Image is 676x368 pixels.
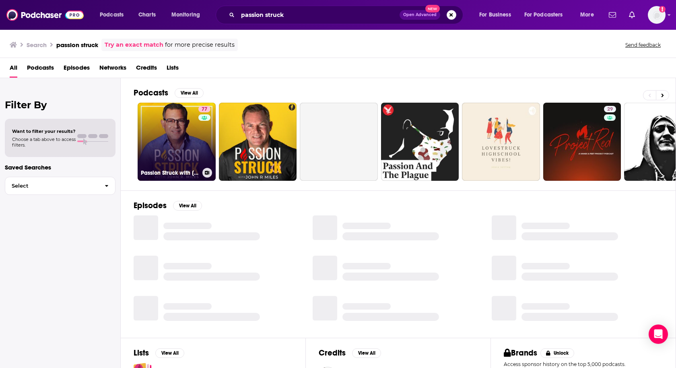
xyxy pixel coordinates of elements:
[5,163,115,171] p: Saved Searches
[27,61,54,78] a: Podcasts
[138,9,156,21] span: Charts
[319,348,381,358] a: CreditsView All
[580,9,594,21] span: More
[6,7,84,23] img: Podchaser - Follow, Share and Rate Podcasts
[223,6,471,24] div: Search podcasts, credits, & more...
[659,6,666,12] svg: Add a profile image
[134,88,204,98] a: PodcastsView All
[64,61,90,78] a: Episodes
[575,8,604,21] button: open menu
[540,348,575,358] button: Unlock
[648,6,666,24] span: Logged in as heidi.egloff
[165,40,235,50] span: for more precise results
[238,8,400,21] input: Search podcasts, credits, & more...
[202,105,207,114] span: 77
[474,8,521,21] button: open menu
[400,10,440,20] button: Open AdvancedNew
[134,348,149,358] h2: Lists
[167,61,179,78] a: Lists
[648,6,666,24] img: User Profile
[5,99,115,111] h2: Filter By
[403,13,437,17] span: Open Advanced
[12,136,76,148] span: Choose a tab above to access filters.
[5,177,115,195] button: Select
[543,103,621,181] a: 29
[99,61,126,78] a: Networks
[479,9,511,21] span: For Business
[524,9,563,21] span: For Podcasters
[56,41,98,49] h3: passion struck
[198,106,210,112] a: 77
[606,8,619,22] a: Show notifications dropdown
[173,201,202,211] button: View All
[626,8,638,22] a: Show notifications dropdown
[134,88,168,98] h2: Podcasts
[175,88,204,98] button: View All
[519,8,575,21] button: open menu
[141,170,199,176] h3: Passion Struck with [PERSON_NAME]
[604,106,616,112] a: 29
[649,325,668,344] div: Open Intercom Messenger
[27,41,47,49] h3: Search
[504,361,663,367] p: Access sponsor history on the top 5,000 podcasts.
[5,183,98,188] span: Select
[100,9,124,21] span: Podcasts
[134,348,184,358] a: ListsView All
[352,348,381,358] button: View All
[648,6,666,24] button: Show profile menu
[105,40,163,50] a: Try an exact match
[12,128,76,134] span: Want to filter your results?
[607,105,613,114] span: 29
[166,8,210,21] button: open menu
[138,103,216,181] a: 77Passion Struck with [PERSON_NAME]
[134,201,202,211] a: EpisodesView All
[133,8,161,21] a: Charts
[504,348,537,358] h2: Brands
[319,348,346,358] h2: Credits
[94,8,134,21] button: open menu
[171,9,200,21] span: Monitoring
[155,348,184,358] button: View All
[623,41,663,48] button: Send feedback
[10,61,17,78] a: All
[425,5,440,12] span: New
[134,201,167,211] h2: Episodes
[136,61,157,78] a: Credits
